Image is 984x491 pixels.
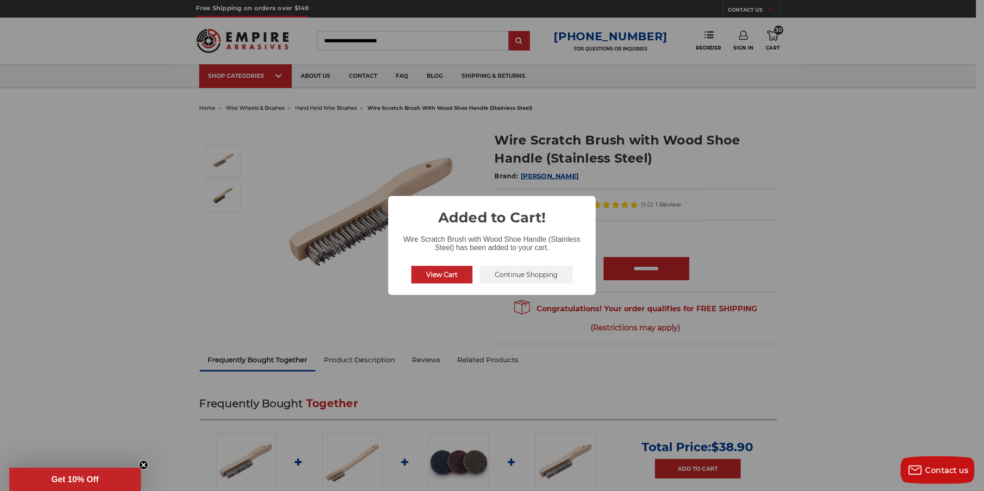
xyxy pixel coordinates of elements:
span: Contact us [926,466,969,475]
h2: Added to Cart! [388,196,596,228]
button: Contact us [901,456,975,484]
button: Continue Shopping [480,266,573,283]
span: Get 10% Off [51,475,99,484]
button: View Cart [411,266,473,283]
button: Close teaser [139,460,148,470]
div: Wire Scratch Brush with Wood Shoe Handle (Stainless Steel) has been added to your cart. [388,228,596,254]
